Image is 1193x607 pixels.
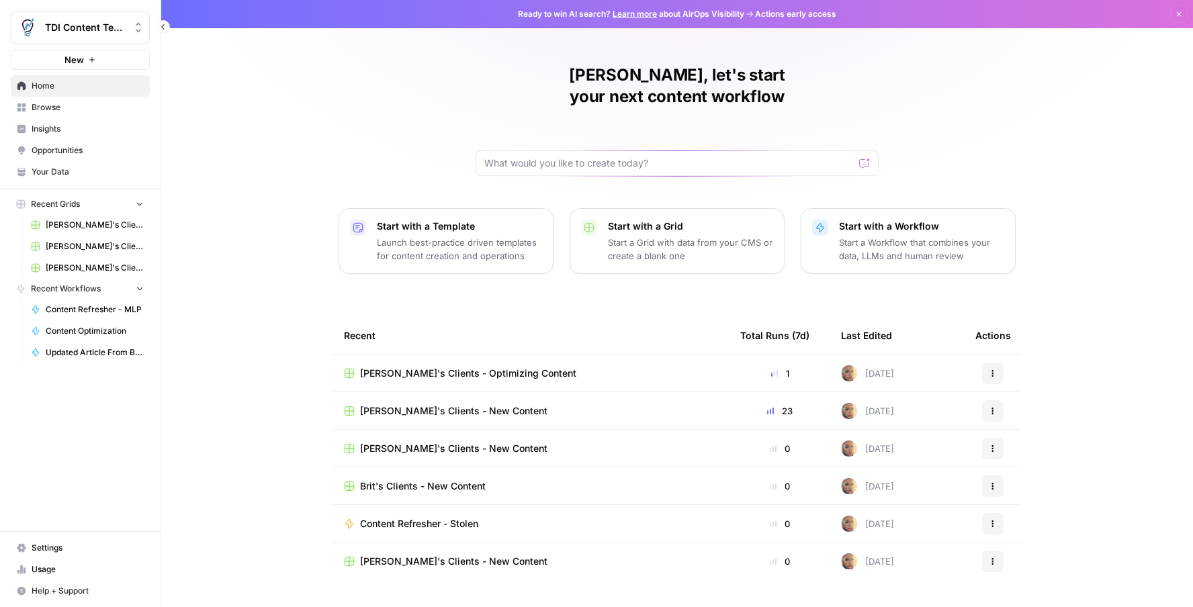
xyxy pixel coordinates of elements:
[32,585,144,597] span: Help + Support
[740,517,820,530] div: 0
[45,21,126,34] span: TDI Content Team
[32,563,144,575] span: Usage
[32,542,144,554] span: Settings
[344,479,719,493] a: Brit's Clients - New Content
[841,478,857,494] img: rpnue5gqhgwwz5ulzsshxcaclga5
[25,214,150,236] a: [PERSON_NAME]'s Clients - Optimizing Content
[841,478,894,494] div: [DATE]
[476,64,879,107] h1: [PERSON_NAME], let's start your next content workflow
[841,403,894,419] div: [DATE]
[32,101,144,113] span: Browse
[25,257,150,279] a: [PERSON_NAME]'s Clients - New Content
[32,166,144,178] span: Your Data
[841,365,894,381] div: [DATE]
[344,442,719,455] a: [PERSON_NAME]'s Clients - New Content
[613,9,657,19] a: Learn more
[11,537,150,559] a: Settings
[31,198,80,210] span: Recent Grids
[839,220,1004,233] p: Start with a Workflow
[11,161,150,183] a: Your Data
[377,236,542,263] p: Launch best-practice driven templates for content creation and operations
[841,440,894,457] div: [DATE]
[46,325,144,337] span: Content Optimization
[32,80,144,92] span: Home
[360,404,547,418] span: [PERSON_NAME]'s Clients - New Content
[11,140,150,161] a: Opportunities
[755,8,836,20] span: Actions early access
[344,404,719,418] a: [PERSON_NAME]'s Clients - New Content
[518,8,744,20] span: Ready to win AI search? about AirOps Visibility
[11,118,150,140] a: Insights
[11,75,150,97] a: Home
[484,156,854,170] input: What would you like to create today?
[25,236,150,257] a: [PERSON_NAME]'s Clients - New Content
[344,317,719,354] div: Recent
[11,559,150,580] a: Usage
[25,320,150,342] a: Content Optimization
[740,479,820,493] div: 0
[46,240,144,252] span: [PERSON_NAME]'s Clients - New Content
[841,553,894,569] div: [DATE]
[46,346,144,359] span: Updated Article From Brief
[975,317,1011,354] div: Actions
[344,517,719,530] a: Content Refresher - Stolen
[64,53,84,66] span: New
[801,208,1016,274] button: Start with a WorkflowStart a Workflow that combines your data, LLMs and human review
[360,555,547,568] span: [PERSON_NAME]'s Clients - New Content
[377,220,542,233] p: Start with a Template
[360,517,478,530] span: Content Refresher - Stolen
[841,553,857,569] img: rpnue5gqhgwwz5ulzsshxcaclga5
[32,123,144,135] span: Insights
[839,236,1004,263] p: Start a Workflow that combines your data, LLMs and human review
[740,555,820,568] div: 0
[11,11,150,44] button: Workspace: TDI Content Team
[344,555,719,568] a: [PERSON_NAME]'s Clients - New Content
[360,442,547,455] span: [PERSON_NAME]'s Clients - New Content
[11,194,150,214] button: Recent Grids
[360,367,576,380] span: [PERSON_NAME]'s Clients - Optimizing Content
[46,219,144,231] span: [PERSON_NAME]'s Clients - Optimizing Content
[32,144,144,156] span: Opportunities
[11,97,150,118] a: Browse
[11,279,150,299] button: Recent Workflows
[740,404,820,418] div: 23
[339,208,554,274] button: Start with a TemplateLaunch best-practice driven templates for content creation and operations
[608,236,773,263] p: Start a Grid with data from your CMS or create a blank one
[841,440,857,457] img: rpnue5gqhgwwz5ulzsshxcaclga5
[11,50,150,70] button: New
[841,317,892,354] div: Last Edited
[11,580,150,602] button: Help + Support
[841,516,857,532] img: rpnue5gqhgwwz5ulzsshxcaclga5
[608,220,773,233] p: Start with a Grid
[740,442,820,455] div: 0
[841,516,894,532] div: [DATE]
[25,299,150,320] a: Content Refresher - MLP
[31,283,101,295] span: Recent Workflows
[46,262,144,274] span: [PERSON_NAME]'s Clients - New Content
[25,342,150,363] a: Updated Article From Brief
[344,367,719,380] a: [PERSON_NAME]'s Clients - Optimizing Content
[360,479,486,493] span: Brit's Clients - New Content
[841,365,857,381] img: rpnue5gqhgwwz5ulzsshxcaclga5
[841,403,857,419] img: rpnue5gqhgwwz5ulzsshxcaclga5
[46,303,144,316] span: Content Refresher - MLP
[740,317,809,354] div: Total Runs (7d)
[740,367,820,380] div: 1
[15,15,40,40] img: TDI Content Team Logo
[570,208,785,274] button: Start with a GridStart a Grid with data from your CMS or create a blank one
